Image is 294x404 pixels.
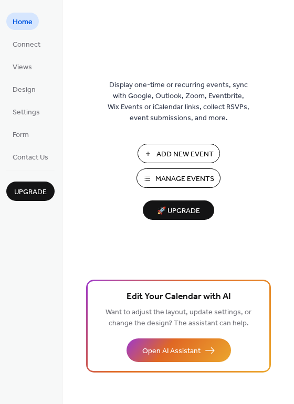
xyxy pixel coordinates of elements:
[6,182,55,201] button: Upgrade
[13,84,36,95] span: Design
[13,17,33,28] span: Home
[6,148,55,165] a: Contact Us
[156,149,214,160] span: Add New Event
[6,58,38,75] a: Views
[108,80,249,124] span: Display one-time or recurring events, sync with Google, Outlook, Zoom, Eventbrite, Wix Events or ...
[106,305,251,331] span: Want to adjust the layout, update settings, or change the design? The assistant can help.
[6,13,39,30] a: Home
[6,103,46,120] a: Settings
[6,35,47,52] a: Connect
[6,80,42,98] a: Design
[13,39,40,50] span: Connect
[136,168,220,188] button: Manage Events
[127,338,231,362] button: Open AI Assistant
[13,152,48,163] span: Contact Us
[14,187,47,198] span: Upgrade
[143,200,214,220] button: 🚀 Upgrade
[155,174,214,185] span: Manage Events
[13,130,29,141] span: Form
[138,144,220,163] button: Add New Event
[13,62,32,73] span: Views
[142,346,201,357] span: Open AI Assistant
[13,107,40,118] span: Settings
[6,125,35,143] a: Form
[149,204,208,218] span: 🚀 Upgrade
[127,290,231,304] span: Edit Your Calendar with AI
